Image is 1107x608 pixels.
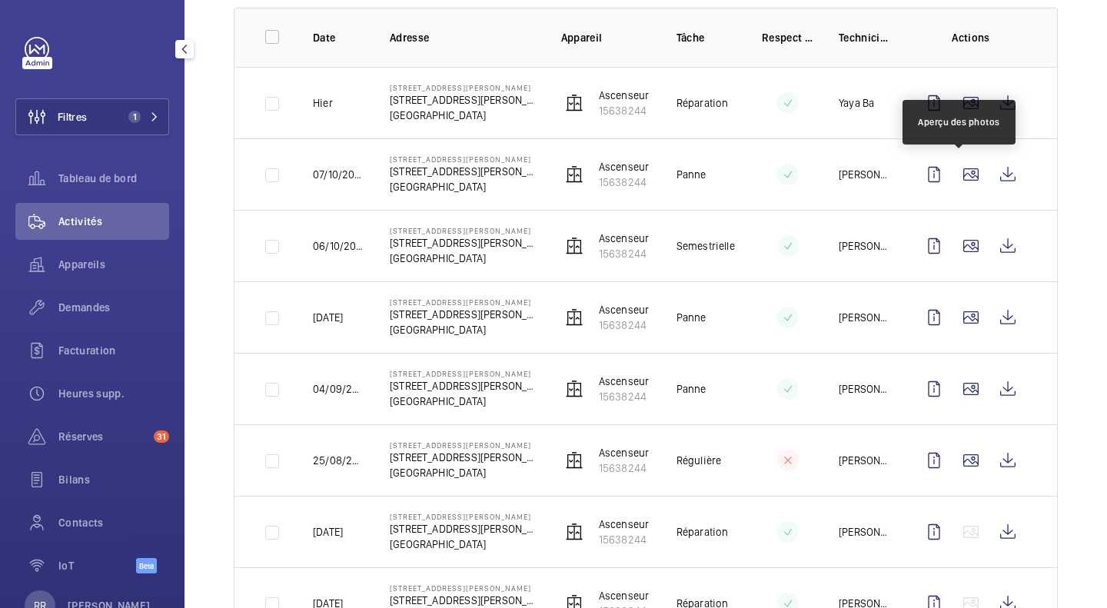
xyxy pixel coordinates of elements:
span: Beta [136,558,157,573]
span: Facturation [58,343,169,358]
p: Régulière [676,453,722,468]
p: Technicien [839,30,891,45]
p: [STREET_ADDRESS][PERSON_NAME] [390,450,537,465]
p: [STREET_ADDRESS][PERSON_NAME] [390,512,537,521]
p: 07/10/2025 [313,167,365,182]
p: Yaya Ba [839,95,874,111]
p: [STREET_ADDRESS][PERSON_NAME] [390,154,537,164]
p: [PERSON_NAME] [839,238,891,254]
img: elevator.svg [565,308,583,327]
p: [STREET_ADDRESS][PERSON_NAME] [390,235,537,251]
p: [STREET_ADDRESS][PERSON_NAME] [390,378,537,394]
p: [GEOGRAPHIC_DATA] [390,179,537,194]
p: 15638244 [599,389,650,404]
span: IoT [58,558,136,573]
p: Réparation [676,524,729,540]
p: 15638244 [599,317,650,333]
p: Panne [676,381,706,397]
p: [PERSON_NAME] [839,381,891,397]
span: 31 [154,430,169,443]
p: [GEOGRAPHIC_DATA] [390,465,537,480]
p: [STREET_ADDRESS][PERSON_NAME] [390,369,537,378]
img: elevator.svg [565,94,583,112]
button: Filtres1 [15,98,169,135]
span: Bilans [58,472,169,487]
img: elevator.svg [565,237,583,255]
p: [GEOGRAPHIC_DATA] [390,322,537,337]
p: Ascenseur [599,445,650,460]
p: [STREET_ADDRESS][PERSON_NAME] [390,83,537,92]
span: Contacts [58,515,169,530]
p: Ascenseur [599,517,650,532]
span: Filtres [58,109,87,125]
p: [PERSON_NAME] [839,453,891,468]
p: [GEOGRAPHIC_DATA] [390,394,537,409]
p: 15638244 [599,174,650,190]
p: [GEOGRAPHIC_DATA] [390,108,537,123]
p: 15638244 [599,103,650,118]
p: [STREET_ADDRESS][PERSON_NAME] [390,307,537,322]
p: 15638244 [599,460,650,476]
div: Aperçu des photos [918,115,1000,129]
p: Ascenseur [599,159,650,174]
p: Semestrielle [676,238,735,254]
p: [GEOGRAPHIC_DATA] [390,537,537,552]
span: Appareils [58,257,169,272]
p: Ascenseur [599,302,650,317]
p: [PERSON_NAME] [839,310,891,325]
span: Demandes [58,300,169,315]
p: [STREET_ADDRESS][PERSON_NAME] [390,521,537,537]
p: [STREET_ADDRESS][PERSON_NAME] [390,440,537,450]
span: Tableau de bord [58,171,169,186]
img: elevator.svg [565,380,583,398]
p: [STREET_ADDRESS][PERSON_NAME] [390,164,537,179]
p: Appareil [561,30,652,45]
p: Adresse [390,30,537,45]
p: [PERSON_NAME] [839,524,891,540]
span: 1 [128,111,141,123]
p: 06/10/2025 [313,238,365,254]
p: 04/09/2025 [313,381,365,397]
p: [STREET_ADDRESS][PERSON_NAME] [390,593,537,608]
p: 15638244 [599,246,650,261]
p: [GEOGRAPHIC_DATA] [390,251,537,266]
p: Panne [676,167,706,182]
p: Date [313,30,365,45]
p: 15638244 [599,532,650,547]
p: Respect délai [762,30,814,45]
p: Ascenseur [599,231,650,246]
p: [DATE] [313,310,343,325]
p: [STREET_ADDRESS][PERSON_NAME] [390,297,537,307]
p: Panne [676,310,706,325]
span: Activités [58,214,169,229]
p: [STREET_ADDRESS][PERSON_NAME] [390,226,537,235]
p: Réparation [676,95,729,111]
p: [STREET_ADDRESS][PERSON_NAME] [390,583,537,593]
p: [DATE] [313,524,343,540]
p: Ascenseur [599,374,650,389]
p: [STREET_ADDRESS][PERSON_NAME] [390,92,537,108]
p: Actions [916,30,1026,45]
span: Heures supp. [58,386,169,401]
p: Tâche [676,30,737,45]
p: Hier [313,95,333,111]
img: elevator.svg [565,165,583,184]
p: [PERSON_NAME] [839,167,891,182]
p: Ascenseur [599,588,650,603]
span: Réserves [58,429,148,444]
p: Ascenseur [599,88,650,103]
img: elevator.svg [565,451,583,470]
img: elevator.svg [565,523,583,541]
p: 25/08/2025 [313,453,365,468]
